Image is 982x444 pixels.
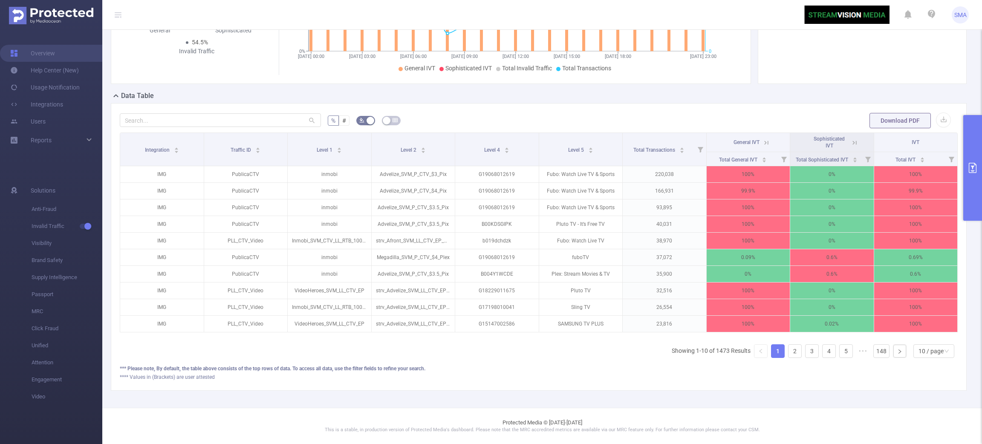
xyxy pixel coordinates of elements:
p: IMG [120,299,204,315]
span: Total Transactions [562,65,611,72]
span: Level 2 [401,147,418,153]
footer: Protected Media © [DATE]-[DATE] [102,408,982,444]
i: icon: caret-up [337,146,342,149]
div: Sort [421,146,426,151]
p: 100% [707,283,790,299]
i: icon: caret-up [256,146,260,149]
p: 0% [707,266,790,282]
p: PublicaCTV [204,266,288,282]
p: 38,970 [623,233,706,249]
i: icon: caret-up [174,146,179,149]
p: IMG [120,249,204,265]
i: icon: caret-down [256,150,260,152]
tspan: [DATE] 18:00 [605,54,631,59]
p: strv_Advelize_SVM_LL_CTV_EP_Pix [372,299,455,315]
span: General IVT [734,139,760,145]
p: PLL_CTV_Video [204,283,288,299]
p: strv_Advelize_SVM_LL_CTV_EP_Pix [372,316,455,332]
p: inmobi [288,266,371,282]
li: Next 5 Pages [856,344,870,358]
i: Filter menu [694,133,706,166]
p: IMG [120,316,204,332]
p: PLL_CTV_Video [204,316,288,332]
p: SAMSUNG TV PLUS [539,316,623,332]
span: Supply Intelligence [32,269,102,286]
p: 166,931 [623,183,706,199]
p: PublicaCTV [204,166,288,182]
p: VideoHeroes_SVM_LL_CTV_EP [288,283,371,299]
span: Visibility [32,235,102,252]
p: Fubo: Watch Live TV & Sports [539,166,623,182]
p: 99.9% [874,183,958,199]
p: Fubo: Watch Live TV & Sports [539,183,623,199]
li: 1 [771,344,785,358]
i: icon: caret-up [680,146,685,149]
p: 0.6% [874,266,958,282]
p: PLL_CTV_Video [204,299,288,315]
img: Protected Media [9,7,93,24]
tspan: [DATE] 09:00 [451,54,478,59]
p: B004Y1WCDE [455,266,539,282]
tspan: [DATE] 06:00 [400,54,427,59]
div: General [123,26,197,35]
p: Inmobi_SVM_CTV_LL_RTB_10000006934_DV [288,233,371,249]
p: inmobi [288,183,371,199]
p: Advelize_SVM_P_CTV_$3_Pix [372,166,455,182]
div: Sort [762,156,767,161]
tspan: [DATE] 15:00 [554,54,580,59]
div: Sort [852,156,858,161]
span: Total General IVT [719,157,759,163]
p: b019dchdzk [455,233,539,249]
div: Sort [588,146,593,151]
span: Reports [31,137,52,144]
span: Total IVT [895,157,917,163]
a: 148 [874,345,889,358]
a: 3 [806,345,818,358]
p: IMG [120,266,204,282]
p: Advelize_SVM_P_CTV_$3.5_Pix [372,199,455,216]
div: Sophisticated [197,26,271,35]
p: 23,816 [623,316,706,332]
p: 40,031 [623,216,706,232]
input: Search... [120,113,321,127]
i: icon: down [944,349,949,355]
p: 100% [707,216,790,232]
a: 4 [823,345,835,358]
span: % [331,117,335,124]
p: 0% [790,199,874,216]
tspan: [DATE] 00:00 [298,54,324,59]
p: 99.9% [707,183,790,199]
p: strv_Afront_SVM_LL_CTV_EP_Human [372,233,455,249]
p: PublicaCTV [204,216,288,232]
i: icon: caret-up [920,156,925,159]
div: **** Values in (Brackets) are user attested [120,373,958,381]
span: MRC [32,303,102,320]
p: Fubo: Watch Live TV [539,233,623,249]
tspan: 0 [709,49,711,54]
i: icon: table [393,118,398,123]
h2: Data Table [121,91,154,101]
p: 100% [707,233,790,249]
tspan: [DATE] 03:00 [349,54,375,59]
p: Advelize_SVM_P_CTV_$3.5_Pix [372,266,455,282]
p: Advelize_SVM_P_CTV_$4_Pix [372,183,455,199]
i: icon: caret-down [421,150,425,152]
p: IMG [120,216,204,232]
span: Level 1 [317,147,334,153]
span: Engagement [32,371,102,388]
span: Total Sophisticated IVT [796,157,849,163]
span: IVT [912,139,919,145]
a: 2 [788,345,801,358]
i: icon: bg-colors [359,118,364,123]
i: icon: caret-up [421,146,425,149]
p: G15147002586 [455,316,539,332]
a: 1 [771,345,784,358]
div: Sort [337,146,342,151]
p: 26,554 [623,299,706,315]
li: Showing 1-10 of 1473 Results [672,344,751,358]
p: 0.69% [874,249,958,265]
p: IMG [120,283,204,299]
div: Sort [679,146,685,151]
p: 100% [707,166,790,182]
p: PublicaCTV [204,249,288,265]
